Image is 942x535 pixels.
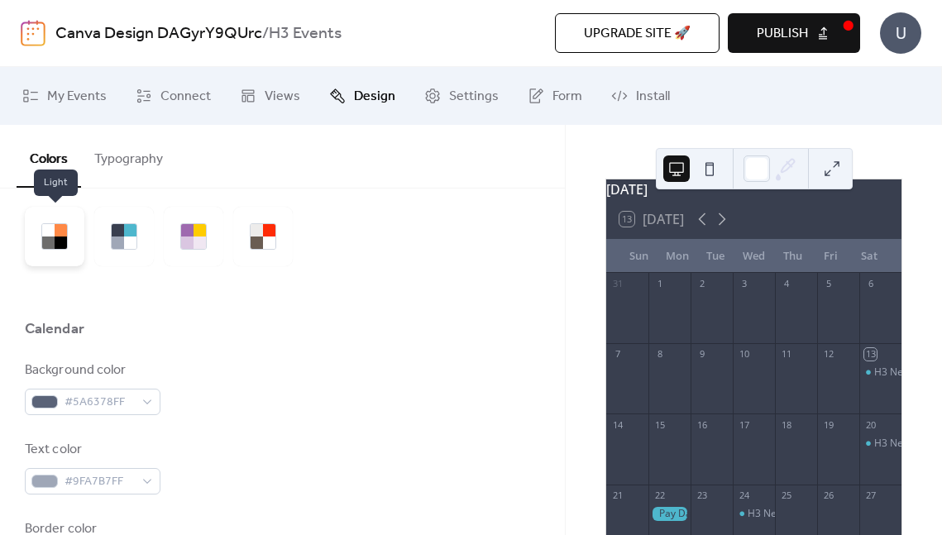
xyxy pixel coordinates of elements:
div: 27 [864,490,877,502]
div: 6 [864,278,877,290]
div: 2 [696,278,708,290]
div: 26 [822,490,834,502]
div: 10 [738,348,750,361]
a: Canva Design DAGyrY9QUrc [55,18,262,50]
div: 13 [864,348,877,361]
div: 12 [822,348,834,361]
div: 5 [822,278,834,290]
div: Tue [696,240,734,273]
div: 25 [780,490,792,502]
span: Light [34,170,78,196]
div: 11 [780,348,792,361]
div: 8 [653,348,666,361]
span: #9FA7B7FF [65,472,134,492]
span: Settings [449,87,499,107]
div: Background color [25,361,157,380]
div: Thu [773,240,811,273]
div: 14 [611,418,624,431]
b: / [262,18,269,50]
div: Pay Day [648,507,691,521]
div: 17 [738,418,750,431]
div: H3 New Employee | Zoom Orientation [859,437,901,451]
div: 16 [696,418,708,431]
div: Sat [850,240,888,273]
div: 19 [822,418,834,431]
span: Form [552,87,582,107]
button: Upgrade site 🚀 [555,13,720,53]
button: Colors [17,125,81,188]
div: 7 [611,348,624,361]
b: H3 Events [269,18,342,50]
div: 31 [611,278,624,290]
div: Fri [811,240,849,273]
a: Form [515,74,595,118]
div: 3 [738,278,750,290]
div: 15 [653,418,666,431]
span: Upgrade site 🚀 [584,24,691,44]
span: My Events [47,87,107,107]
div: 1 [653,278,666,290]
div: 21 [611,490,624,502]
a: My Events [10,74,119,118]
div: 22 [653,490,666,502]
div: H3 New Employee | Zoom Orientation [859,365,901,380]
div: 9 [696,348,708,361]
a: Settings [412,74,511,118]
div: Wed [735,240,773,273]
a: Views [227,74,313,118]
button: Typography [81,125,176,186]
span: #5A6378FF [65,393,134,413]
div: H3 New Employee | Zoom Orientation [733,507,775,521]
div: 4 [780,278,792,290]
div: Text color [25,440,157,460]
span: Publish [757,24,808,44]
div: 23 [696,490,708,502]
div: [DATE] [606,179,901,199]
div: H3 New Employee | Zoom Orientation [748,507,924,521]
a: Install [599,74,682,118]
div: 20 [864,418,877,431]
div: Mon [658,240,696,273]
div: 18 [780,418,792,431]
div: U [880,12,921,54]
button: Publish [728,13,860,53]
a: Design [317,74,408,118]
div: 24 [738,490,750,502]
a: Connect [123,74,223,118]
span: Design [354,87,395,107]
span: Views [265,87,300,107]
div: Sun [619,240,657,273]
img: logo [21,20,45,46]
div: Calendar [25,319,84,339]
span: Connect [160,87,211,107]
span: Install [636,87,670,107]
